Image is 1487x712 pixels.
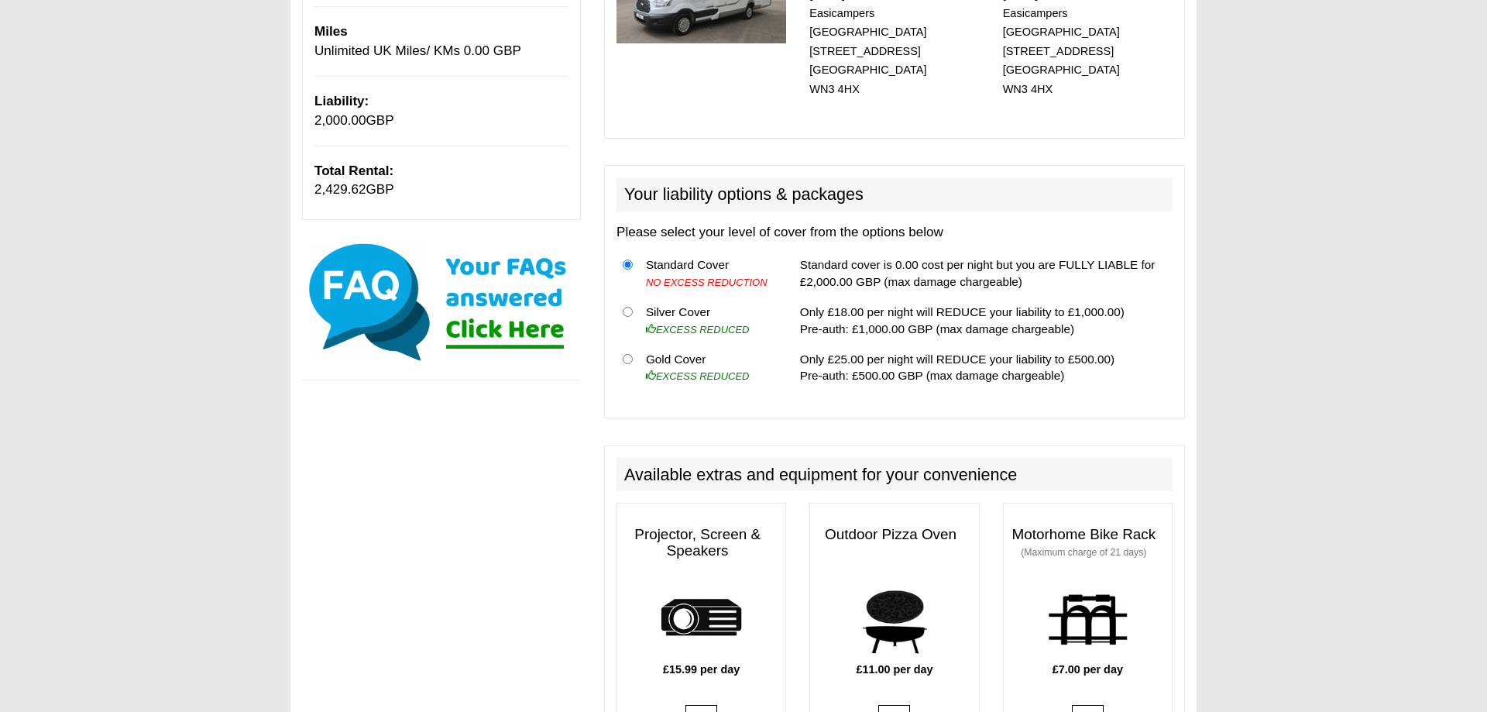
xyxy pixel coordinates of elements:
[1046,577,1130,662] img: bike-rack.png
[640,297,778,344] td: Silver Cover
[646,370,750,382] i: EXCESS REDUCED
[640,250,778,298] td: Standard Cover
[616,177,1173,212] h2: Your liability options & packages
[314,163,393,178] b: Total Rental:
[314,162,568,200] p: GBP
[302,240,581,364] img: Click here for our most common FAQs
[856,663,932,676] b: £11.00 per day
[617,519,785,567] h3: Projector, Screen & Speakers
[1053,663,1123,676] b: £7.00 per day
[853,577,937,662] img: pizza.png
[1021,547,1146,558] small: (Maximum charge of 21 days)
[314,24,348,39] b: Miles
[659,577,743,662] img: projector.png
[314,92,568,130] p: GBP
[616,223,1173,242] p: Please select your level of cover from the options below
[616,458,1173,492] h2: Available extras and equipment for your convenience
[314,94,369,108] b: Liability:
[646,277,768,288] i: NO EXCESS REDUCTION
[314,22,568,60] p: Unlimited UK Miles/ KMs 0.00 GBP
[794,344,1173,390] td: Only £25.00 per night will REDUCE your liability to £500.00) Pre-auth: £500.00 GBP (max damage ch...
[1004,519,1172,567] h3: Motorhome Bike Rack
[663,663,740,676] b: £15.99 per day
[314,113,366,128] span: 2,000.00
[646,324,750,335] i: EXCESS REDUCED
[794,297,1173,344] td: Only £18.00 per night will REDUCE your liability to £1,000.00) Pre-auth: £1,000.00 GBP (max damag...
[810,519,978,551] h3: Outdoor Pizza Oven
[314,182,366,197] span: 2,429.62
[640,344,778,390] td: Gold Cover
[794,250,1173,298] td: Standard cover is 0.00 cost per night but you are FULLY LIABLE for £2,000.00 GBP (max damage char...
